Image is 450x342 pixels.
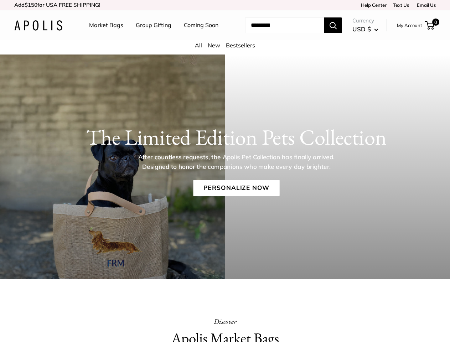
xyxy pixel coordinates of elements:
a: Email Us [414,2,436,8]
button: USD $ [352,24,378,35]
a: Text Us [393,2,409,8]
span: USD $ [352,25,371,33]
a: My Account [397,21,422,30]
a: Help Center [358,2,387,8]
span: $150 [25,1,37,8]
a: Market Bags [89,20,123,31]
span: Currency [352,16,378,26]
a: Coming Soon [184,20,218,31]
a: Bestsellers [226,42,255,49]
h1: The Limited Edition Pets Collection [36,124,436,150]
p: Discover [120,315,331,328]
a: New [208,42,220,49]
input: Search... [245,17,324,33]
img: Apolis [14,20,62,31]
a: All [195,42,202,49]
button: Search [324,17,342,33]
a: 0 [425,21,434,30]
a: Personalize Now [193,180,279,196]
a: Group Gifting [136,20,171,31]
span: 0 [432,19,439,26]
p: After countless requests, the Apolis Pet Collection has finally arrived. Designed to honor the co... [126,152,346,171]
